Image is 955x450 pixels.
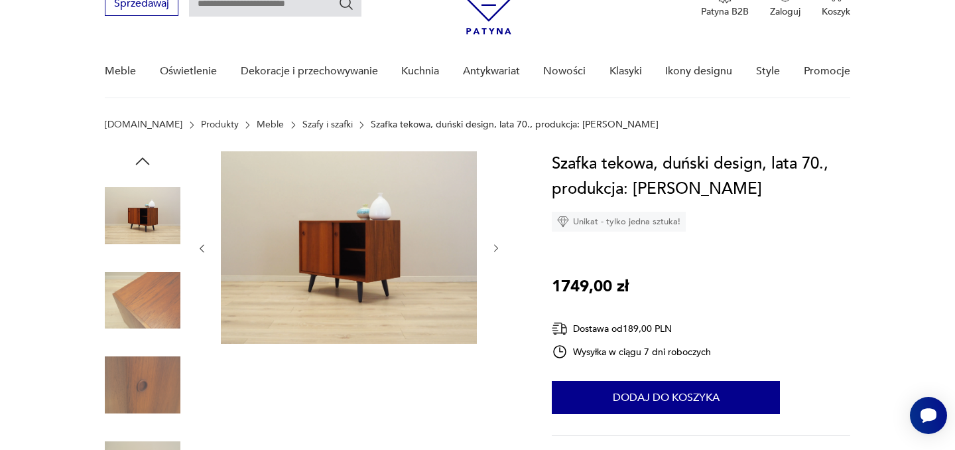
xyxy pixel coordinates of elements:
[401,46,439,97] a: Kuchnia
[770,5,800,18] p: Zaloguj
[371,119,659,130] p: Szafka tekowa, duński design, lata 70., produkcja: [PERSON_NAME]
[609,46,642,97] a: Klasyki
[105,178,180,254] img: Zdjęcie produktu Szafka tekowa, duński design, lata 70., produkcja: Dania
[756,46,780,97] a: Style
[552,321,711,337] div: Dostawa od 189,00 PLN
[105,46,136,97] a: Meble
[257,119,284,130] a: Meble
[701,5,749,18] p: Patyna B2B
[105,263,180,338] img: Zdjęcie produktu Szafka tekowa, duński design, lata 70., produkcja: Dania
[665,46,732,97] a: Ikony designu
[105,119,182,130] a: [DOMAIN_NAME]
[910,397,947,434] iframe: Smartsupp widget button
[221,151,477,344] img: Zdjęcie produktu Szafka tekowa, duński design, lata 70., produkcja: Dania
[241,46,378,97] a: Dekoracje i przechowywanie
[463,46,520,97] a: Antykwariat
[552,151,850,202] h1: Szafka tekowa, duński design, lata 70., produkcja: [PERSON_NAME]
[201,119,239,130] a: Produkty
[552,212,686,232] div: Unikat - tylko jedna sztuka!
[552,344,711,360] div: Wysyłka w ciągu 7 dni roboczych
[552,381,780,414] button: Dodaj do koszyka
[302,119,353,130] a: Szafy i szafki
[105,347,180,423] img: Zdjęcie produktu Szafka tekowa, duński design, lata 70., produkcja: Dania
[552,321,568,337] img: Ikona dostawy
[804,46,850,97] a: Promocje
[557,216,569,228] img: Ikona diamentu
[543,46,586,97] a: Nowości
[822,5,850,18] p: Koszyk
[160,46,217,97] a: Oświetlenie
[552,274,629,299] p: 1749,00 zł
